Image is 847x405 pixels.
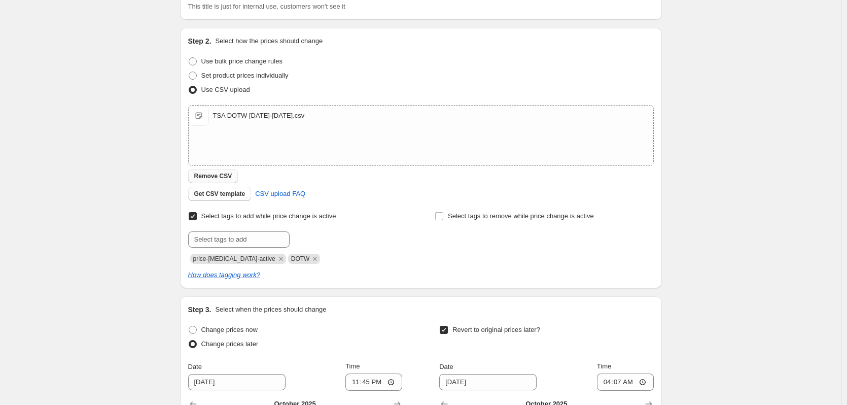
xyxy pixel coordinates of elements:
[276,254,286,263] button: Remove price-change-job-active
[291,255,310,262] span: DOTW
[188,363,202,370] span: Date
[188,231,290,248] input: Select tags to add
[215,36,323,46] p: Select how the prices should change
[249,186,311,202] a: CSV upload FAQ
[310,254,320,263] button: Remove DOTW
[345,362,360,370] span: Time
[188,271,260,279] a: How does tagging work?
[188,169,238,183] button: Remove CSV
[201,86,250,93] span: Use CSV upload
[193,255,275,262] span: price-change-job-active
[215,305,326,315] p: Select when the prices should change
[201,326,258,333] span: Change prices now
[597,362,611,370] span: Time
[188,187,252,201] button: Get CSV template
[194,172,232,180] span: Remove CSV
[597,374,654,391] input: 12:00
[201,340,259,348] span: Change prices later
[255,189,305,199] span: CSV upload FAQ
[452,326,540,333] span: Revert to original prices later?
[201,72,289,79] span: Set product prices individually
[188,3,345,10] span: This title is just for internal use, customers won't see it
[439,374,537,390] input: 9/25/2025
[188,36,211,46] h2: Step 2.
[188,305,211,315] h2: Step 3.
[194,190,245,198] span: Get CSV template
[188,374,286,390] input: 9/25/2025
[448,212,594,220] span: Select tags to remove while price change is active
[439,363,453,370] span: Date
[201,212,336,220] span: Select tags to add while price change is active
[345,374,402,391] input: 12:00
[213,111,305,121] div: TSA DOTW [DATE]-[DATE].csv
[201,57,283,65] span: Use bulk price change rules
